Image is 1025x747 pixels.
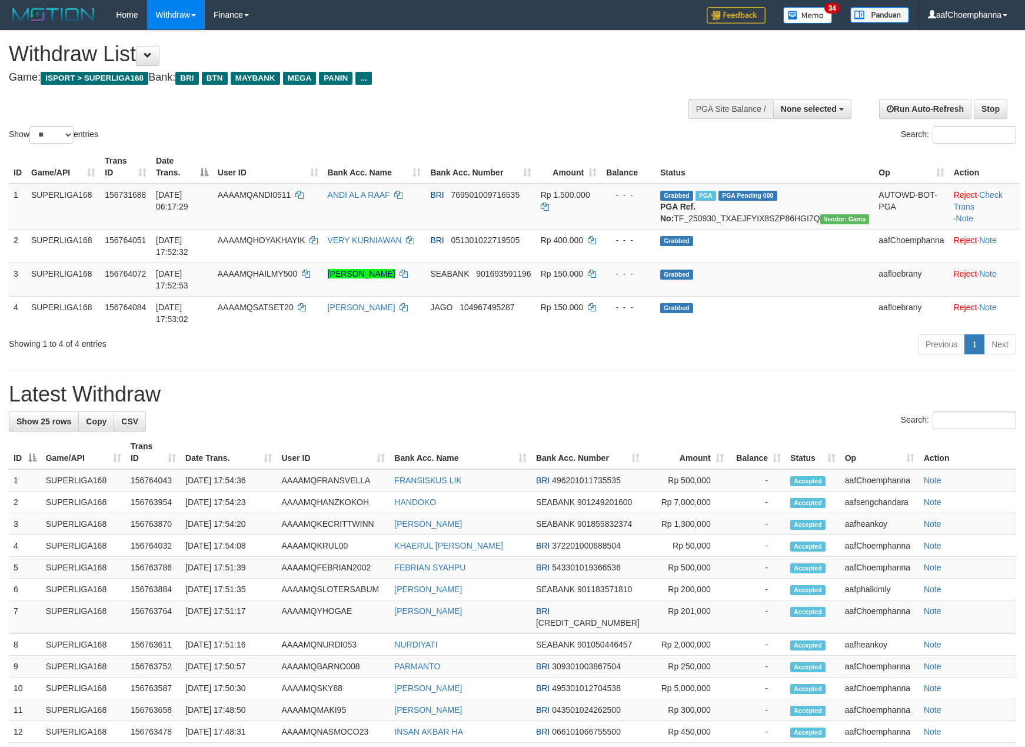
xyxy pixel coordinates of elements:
[126,656,181,678] td: 156763752
[126,557,181,579] td: 156763786
[9,411,79,431] a: Show 25 rows
[644,492,728,513] td: Rp 7,000,000
[984,334,1016,354] a: Next
[41,492,126,513] td: SUPERLIGA168
[728,579,786,600] td: -
[840,436,919,469] th: Op: activate to sort column ascending
[786,436,840,469] th: Status: activate to sort column ascending
[536,563,550,572] span: BRI
[728,634,786,656] td: -
[644,678,728,699] td: Rp 5,000,000
[824,3,840,14] span: 34
[688,99,773,119] div: PGA Site Balance /
[660,303,693,313] span: Grabbed
[840,535,919,557] td: aafChoemphanna
[425,150,535,184] th: Bank Acc. Number: activate to sort column ascending
[394,476,461,485] a: FRANSISKUS LIK
[790,585,826,595] span: Accepted
[41,579,126,600] td: SUPERLIGA168
[126,721,181,743] td: 156763478
[9,72,671,84] h4: Game: Bank:
[541,303,583,312] span: Rp 150.000
[728,721,786,743] td: -
[728,513,786,535] td: -
[874,263,949,296] td: aafloebrany
[536,150,602,184] th: Amount: activate to sort column ascending
[394,705,462,715] a: [PERSON_NAME]
[156,269,188,290] span: [DATE] 17:52:53
[277,678,390,699] td: AAAAMQSKY88
[924,541,941,550] a: Note
[277,579,390,600] td: AAAAMQSLOTERSABUM
[328,303,395,312] a: [PERSON_NAME]
[644,600,728,634] td: Rp 201,000
[41,469,126,492] td: SUPERLIGA168
[924,640,941,649] a: Note
[277,469,390,492] td: AAAAMQFRANSVELLA
[394,683,462,693] a: [PERSON_NAME]
[790,476,826,486] span: Accepted
[919,436,1016,469] th: Action
[924,606,941,616] a: Note
[9,333,418,350] div: Showing 1 to 4 of 4 entries
[9,229,26,263] td: 2
[319,72,352,85] span: PANIN
[451,235,520,245] span: Copy 051301022719505 to clipboard
[536,606,550,616] span: BRI
[644,721,728,743] td: Rp 450,000
[394,640,437,649] a: NURDIYATI
[840,721,919,743] td: aafChoemphanna
[9,150,26,184] th: ID
[451,190,520,200] span: Copy 769501009716535 to clipboard
[728,557,786,579] td: -
[644,699,728,721] td: Rp 300,000
[213,150,323,184] th: User ID: activate to sort column ascending
[956,214,974,223] a: Note
[181,579,277,600] td: [DATE] 17:51:35
[181,656,277,678] td: [DATE] 17:50:57
[181,721,277,743] td: [DATE] 17:48:31
[552,727,621,736] span: Copy 066101066755500 to clipboard
[29,126,74,144] select: Showentries
[394,519,462,529] a: [PERSON_NAME]
[41,557,126,579] td: SUPERLIGA168
[790,684,826,694] span: Accepted
[954,303,977,312] a: Reject
[9,492,41,513] td: 2
[181,535,277,557] td: [DATE] 17:54:08
[850,7,909,23] img: panduan.png
[874,150,949,184] th: Op: activate to sort column ascending
[660,202,695,223] b: PGA Ref. No:
[536,683,550,693] span: BRI
[781,104,837,114] span: None selected
[41,513,126,535] td: SUPERLIGA168
[918,334,965,354] a: Previous
[541,269,583,278] span: Rp 150.000
[9,296,26,330] td: 4
[840,492,919,513] td: aafsengchandara
[954,190,977,200] a: Reject
[552,683,621,693] span: Copy 495301012704538 to clipboard
[105,269,146,278] span: 156764072
[552,476,621,485] span: Copy 496201011735535 to clipboard
[394,541,503,550] a: KHAERUL [PERSON_NAME]
[924,563,941,572] a: Note
[26,263,100,296] td: SUPERLIGA168
[181,634,277,656] td: [DATE] 17:51:16
[606,301,651,313] div: - - -
[541,190,590,200] span: Rp 1.500.000
[9,383,1016,406] h1: Latest Withdraw
[552,563,621,572] span: Copy 543301019366536 to clipboard
[949,150,1020,184] th: Action
[430,190,444,200] span: BRI
[9,600,41,634] td: 7
[606,268,651,280] div: - - -
[277,557,390,579] td: AAAAMQFEBRIAN2002
[41,634,126,656] td: SUPERLIGA168
[430,269,469,278] span: SEABANK
[9,634,41,656] td: 8
[277,656,390,678] td: AAAAMQBARNO008
[707,7,766,24] img: Feedback.jpg
[949,263,1020,296] td: ·
[552,541,621,550] span: Copy 372201000688504 to clipboard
